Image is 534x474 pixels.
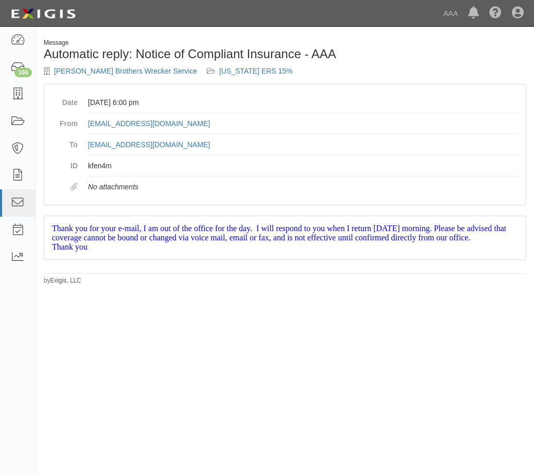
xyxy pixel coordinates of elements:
[52,134,78,150] dt: To
[8,5,79,23] img: logo-5460c22ac91f19d4615b14bd174203de0afe785f0fc80cf4dbbc73dc1793850b.png
[44,47,526,61] h1: Automatic reply: Notice of Compliant Insurance - AAA
[44,276,81,285] small: by
[14,68,32,77] div: 166
[54,67,197,75] a: [PERSON_NAME] Brothers Wrecker Service
[52,224,518,242] p: Thank you for your e-mail, I am out of the office for the day. I will respond to you when I retur...
[88,155,518,177] dd: kfen4m
[219,67,293,75] a: [US_STATE] ERS 15%
[52,92,78,108] dt: Date
[88,92,518,113] dd: [DATE] 6:00 pm
[88,119,210,128] a: [EMAIL_ADDRESS][DOMAIN_NAME]
[438,3,463,24] a: AAA
[88,141,210,149] a: [EMAIL_ADDRESS][DOMAIN_NAME]
[70,184,78,191] i: Attachments
[44,39,526,47] div: Message
[52,155,78,171] dt: ID
[52,113,78,129] dt: From
[52,242,518,252] p: Thank you
[50,277,81,284] a: Exigis, LLC
[489,7,502,20] i: Help Center - Complianz
[88,183,138,191] em: No attachments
